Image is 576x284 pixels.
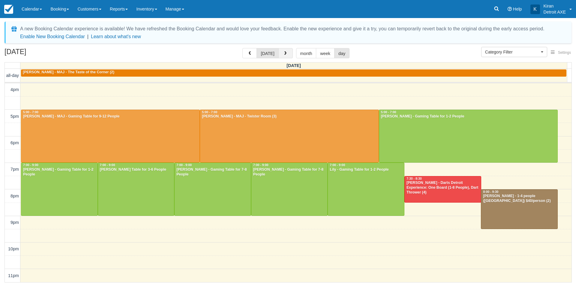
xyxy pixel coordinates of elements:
a: 5:00 - 7:00[PERSON_NAME] - MAJ - Twister Room (3) [200,110,379,163]
a: Learn about what's new [91,34,141,39]
a: 8:00 - 9:30[PERSON_NAME] - 1-4 people ([GEOGRAPHIC_DATA]) $40/person (2) [481,189,558,229]
div: K [530,5,540,14]
div: A new Booking Calendar experience is available! We have refreshed the Booking Calendar and would ... [20,25,544,32]
span: Settings [558,50,571,55]
div: [PERSON_NAME] - MAJ - Twister Room (3) [202,114,377,119]
span: 5:00 - 7:00 [202,111,217,114]
span: [DATE] [286,63,301,68]
span: 7:00 - 9:00 [330,163,345,167]
span: 6pm [10,140,19,145]
button: Category Filter [481,47,547,57]
span: 7:00 - 9:00 [253,163,268,167]
button: month [296,48,316,58]
a: [PERSON_NAME] - MAJ - The Taste of the Corner (2) [21,69,566,77]
span: 7:00 - 9:00 [100,163,115,167]
p: Kiran [544,3,566,9]
a: 5:00 - 7:00[PERSON_NAME] - Gaming Table for 1-2 People [379,110,558,163]
a: 7:00 - 9:00[PERSON_NAME] - Gaming Table for 7-8 People [251,163,328,216]
button: Settings [547,48,574,57]
span: 7pm [10,167,19,172]
div: [PERSON_NAME] Table for 3-6 People [100,167,173,172]
a: 7:30 - 8:30[PERSON_NAME] - Darts Detroit Experience: One Board (1-8 People), Dart Thrower (4) [404,176,481,203]
div: [PERSON_NAME] - Gaming Table for 7-8 People [176,167,249,177]
span: 7:00 - 9:00 [176,163,192,167]
span: 7:30 - 8:30 [406,177,422,180]
div: [PERSON_NAME] - Gaming Table for 1-2 People [381,114,556,119]
span: Help [513,7,522,11]
div: [PERSON_NAME] - 1-4 people ([GEOGRAPHIC_DATA]) $40/person (2) [483,194,556,203]
button: [DATE] [256,48,278,58]
span: | [87,34,88,39]
h2: [DATE] [4,48,80,59]
button: day [334,48,349,58]
span: 5pm [10,114,19,119]
button: week [316,48,334,58]
span: 8:00 - 9:30 [483,190,498,194]
span: Category Filter [485,49,539,55]
a: 7:00 - 9:00[PERSON_NAME] - Gaming Table for 7-8 People [174,163,251,216]
div: Lily - Gaming Table for 1-2 People [329,167,403,172]
span: 11pm [8,273,19,278]
span: [PERSON_NAME] - MAJ - The Taste of the Corner (2) [23,70,114,74]
a: 7:00 - 9:00[PERSON_NAME] Table for 3-6 People [98,163,175,216]
span: 4pm [10,87,19,92]
span: 5:00 - 7:00 [381,111,396,114]
a: 7:00 - 9:00Lily - Gaming Table for 1-2 People [328,163,404,216]
div: [PERSON_NAME] - MAJ - Gaming Table for 9-12 People [23,114,198,119]
span: 5:00 - 7:00 [23,111,38,114]
a: 5:00 - 7:00[PERSON_NAME] - MAJ - Gaming Table for 9-12 People [21,110,200,163]
i: Help [508,7,512,11]
span: 7:00 - 9:00 [23,163,38,167]
a: 7:00 - 9:00[PERSON_NAME] - Gaming Table for 1-2 People [21,163,98,216]
div: [PERSON_NAME] - Gaming Table for 7-8 People [253,167,326,177]
span: 10pm [8,246,19,251]
img: checkfront-main-nav-mini-logo.png [4,5,13,14]
span: 9pm [10,220,19,225]
div: [PERSON_NAME] - Darts Detroit Experience: One Board (1-8 People), Dart Thrower (4) [406,181,479,195]
button: Enable New Booking Calendar [20,34,85,40]
p: Detroit AXE [544,9,566,15]
span: 8pm [10,194,19,198]
div: [PERSON_NAME] - Gaming Table for 1-2 People [23,167,96,177]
